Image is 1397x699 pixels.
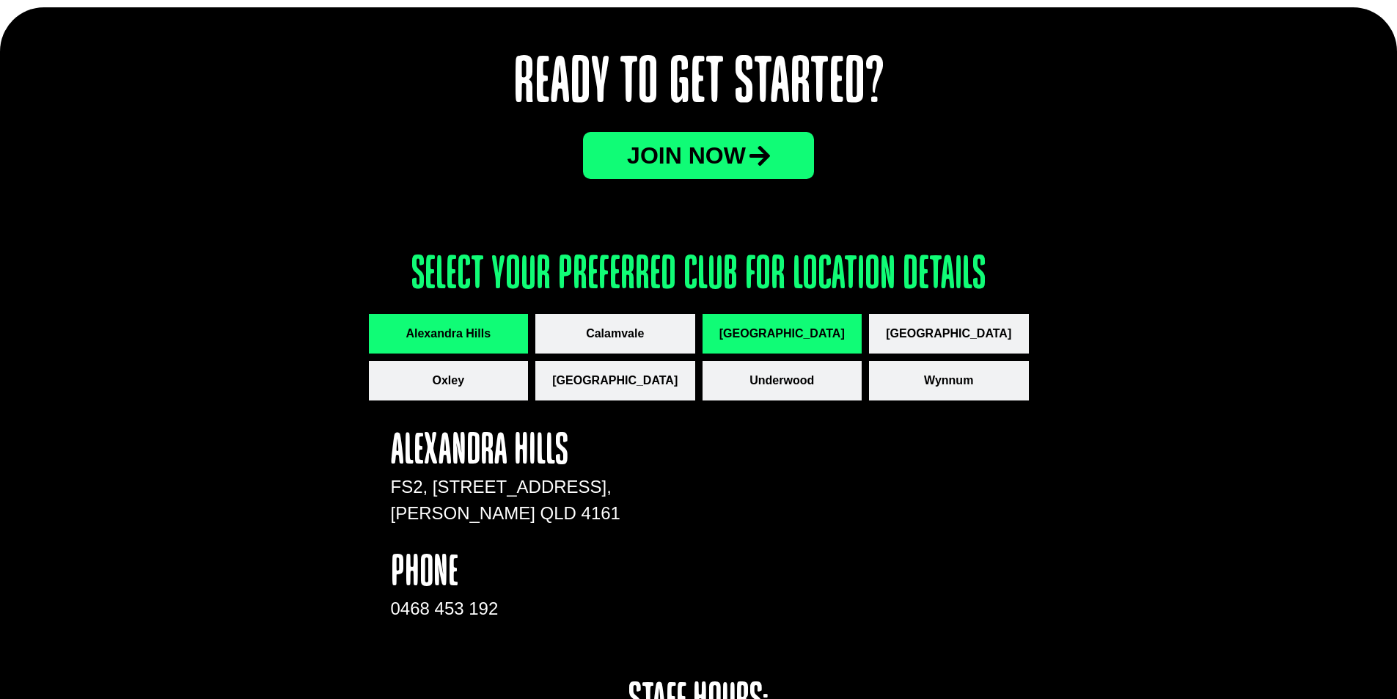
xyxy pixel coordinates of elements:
span: Calamvale [586,325,644,343]
p: FS2, [STREET_ADDRESS], [PERSON_NAME] QLD 4161 [391,474,623,527]
span: Oxley [432,372,464,389]
a: JOin now [583,132,814,179]
span: [GEOGRAPHIC_DATA] [719,325,845,343]
span: [GEOGRAPHIC_DATA] [552,372,678,389]
span: JOin now [627,144,746,167]
h4: Alexandra Hills [391,430,623,474]
span: Underwood [749,372,814,389]
span: [GEOGRAPHIC_DATA] [886,325,1011,343]
span: Alexandra Hills [406,325,491,343]
div: 0468 453 192 [391,596,623,622]
iframe: apbct__label_id__gravity_form [652,430,1007,650]
span: Wynnum [924,372,973,389]
h4: phone [391,552,623,596]
h3: Select your preferred club for location details [369,252,1029,299]
h2: Ready to Get Started? [369,51,1029,117]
